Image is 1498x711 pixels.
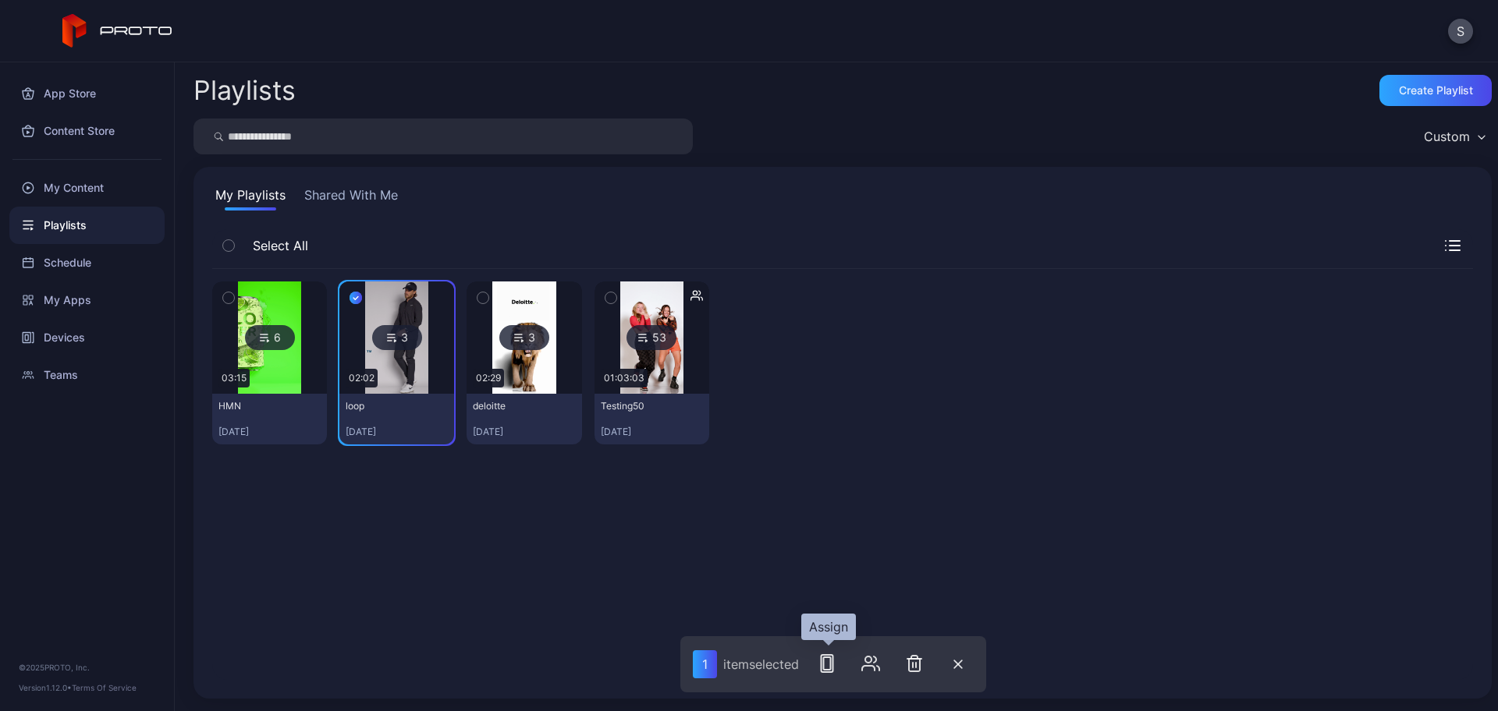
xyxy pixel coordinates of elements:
div: [DATE] [473,426,575,438]
button: S [1448,19,1473,44]
div: item selected [723,656,799,672]
button: HMN[DATE] [212,394,327,444]
div: [DATE] [346,426,448,438]
button: Create Playlist [1379,75,1492,106]
a: Teams [9,356,165,394]
div: [DATE] [218,426,321,438]
div: 3 [499,325,549,350]
div: 02:29 [473,369,504,387]
a: Playlists [9,207,165,244]
div: 02:02 [346,369,378,387]
div: 03:15 [218,369,250,387]
div: HMN [218,400,304,412]
a: Devices [9,319,165,356]
button: loop[DATE] [339,394,454,444]
a: Terms Of Service [72,683,137,692]
button: Testing50[DATE] [595,394,709,444]
div: deloitte [473,400,559,412]
button: deloitte[DATE] [467,394,581,444]
div: Testing50 [601,400,687,412]
div: 53 [627,325,676,350]
button: Custom [1416,118,1492,154]
div: 6 [245,325,295,350]
a: Schedule [9,244,165,281]
div: © 2025 PROTO, Inc. [19,661,155,674]
div: 3 [372,325,422,350]
button: My Playlists [212,186,289,210]
a: My Apps [9,281,165,319]
a: App Store [9,75,165,112]
span: Select All [245,236,308,255]
span: Version 1.12.0 • [19,683,72,692]
div: 01:03:03 [601,369,648,387]
div: Create Playlist [1399,84,1473,97]
h2: Playlists [193,76,296,104]
div: Assign [801,614,856,640]
a: Content Store [9,112,165,150]
div: [DATE] [601,426,703,438]
a: My Content [9,169,165,207]
button: Shared With Me [301,186,401,210]
div: 1 [693,650,717,678]
div: Custom [1424,129,1470,144]
div: loop [346,400,431,412]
